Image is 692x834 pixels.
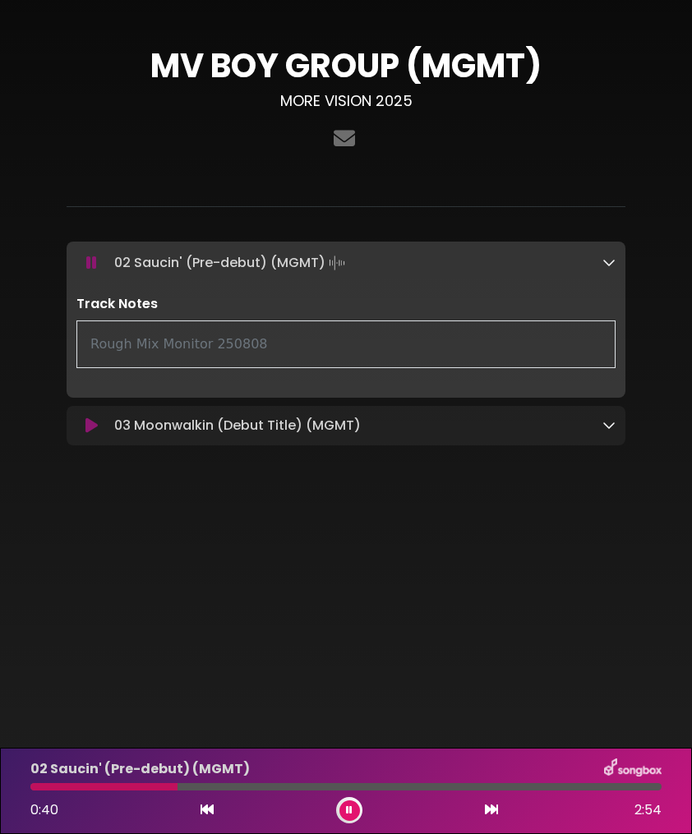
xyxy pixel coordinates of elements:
[67,92,625,110] h3: MORE VISION 2025
[76,320,616,368] div: Rough Mix Monitor 250808
[76,294,616,314] p: Track Notes
[114,416,361,435] p: 03 Moonwalkin (Debut Title) (MGMT)
[325,251,348,274] img: waveform4.gif
[114,251,348,274] p: 02 Saucin' (Pre-debut) (MGMT)
[67,46,625,85] h1: MV BOY GROUP (MGMT)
